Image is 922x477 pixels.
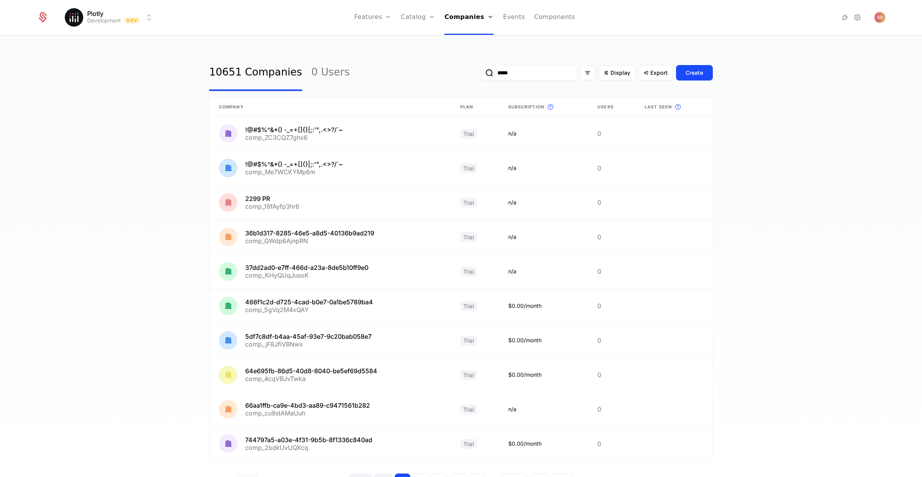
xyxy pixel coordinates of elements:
[611,69,630,77] span: Display
[840,13,850,22] a: Integrations
[645,104,672,110] span: Last seen
[580,65,595,80] button: Filter options
[686,69,703,77] div: Create
[210,98,451,117] th: Company
[676,65,713,81] button: Create
[209,55,302,91] a: 10651 Companies
[67,9,154,26] button: Select environment
[124,17,140,24] span: Dev
[874,12,885,23] button: Open user button
[638,65,673,81] button: Export
[874,12,885,23] img: S H
[311,55,350,91] a: 0 Users
[87,17,121,24] div: Development
[588,98,635,117] th: Users
[65,8,83,27] img: Plotly
[650,69,668,77] span: Export
[599,65,635,81] button: Display
[87,10,103,17] span: Plotly
[508,104,544,110] span: Subscription
[853,13,862,22] a: Settings
[451,98,499,117] th: Plan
